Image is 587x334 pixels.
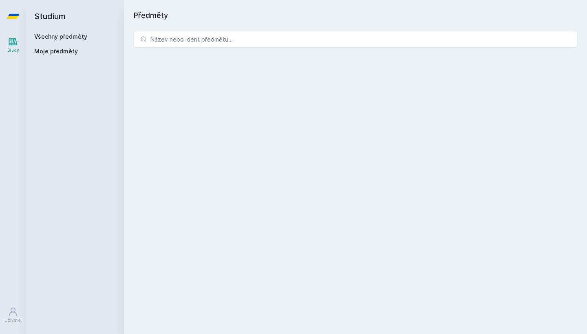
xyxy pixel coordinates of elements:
[2,303,24,327] a: Uživatel
[7,47,19,53] div: Study
[134,31,577,47] input: Název nebo ident předmětu…
[134,10,577,21] h1: Předměty
[34,33,87,40] a: Všechny předměty
[2,33,24,57] a: Study
[4,317,22,323] div: Uživatel
[34,47,78,55] span: Moje předměty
